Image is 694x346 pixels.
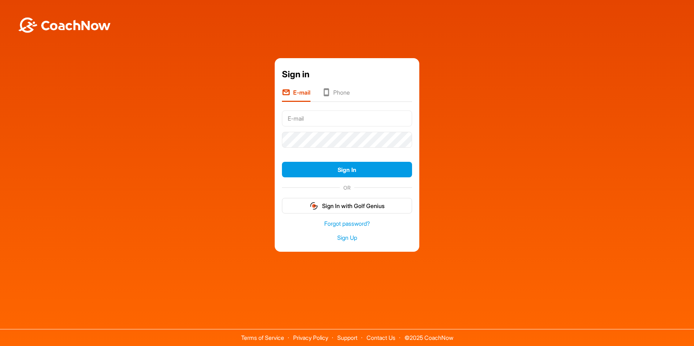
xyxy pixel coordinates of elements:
[282,220,412,228] a: Forgot password?
[309,202,318,210] img: gg_logo
[322,88,350,102] li: Phone
[282,234,412,242] a: Sign Up
[282,198,412,213] button: Sign In with Golf Genius
[282,162,412,177] button: Sign In
[282,68,412,81] div: Sign in
[241,334,284,341] a: Terms of Service
[282,111,412,126] input: E-mail
[17,17,111,33] img: BwLJSsUCoWCh5upNqxVrqldRgqLPVwmV24tXu5FoVAoFEpwwqQ3VIfuoInZCoVCoTD4vwADAC3ZFMkVEQFDAAAAAElFTkSuQmCC
[340,184,354,191] span: OR
[367,334,395,341] a: Contact Us
[282,88,310,102] li: E-mail
[401,329,457,341] span: © 2025 CoachNow
[293,334,328,341] a: Privacy Policy
[337,334,357,341] a: Support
